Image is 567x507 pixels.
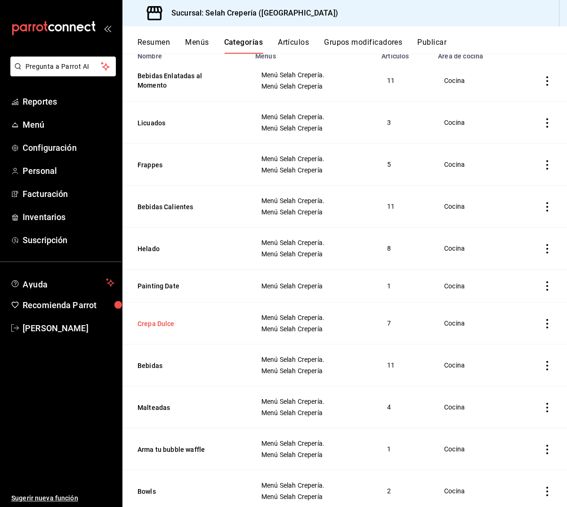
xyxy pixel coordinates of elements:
span: Menú Selah Crepería. [261,155,364,162]
span: Menú Selah Crepería [261,209,364,215]
span: Menú Selah Crepería. [261,482,364,489]
span: Cocina [444,77,503,84]
span: Cocina [444,362,503,368]
span: Menú Selah Crepería [261,451,364,458]
span: Ayuda [23,277,102,288]
button: Painting Date [138,281,232,291]
td: 1 [376,270,432,303]
span: Menú Selah Crepería. [261,440,364,447]
button: actions [543,160,552,170]
button: Publicar [417,38,446,54]
h3: Sucursal: Selah Crepería ([GEOGRAPHIC_DATA]) [164,8,338,19]
button: actions [543,445,552,454]
span: [PERSON_NAME] [23,322,114,335]
span: Menú Selah Crepería [261,251,364,257]
span: Cocina [444,245,503,252]
span: Menú [23,118,114,131]
div: navigation tabs [138,38,567,54]
button: Arma tu bubble waffle [138,445,232,454]
span: Menú Selah Crepería [261,493,364,500]
button: actions [543,244,552,253]
span: Menú Selah Crepería. [261,72,364,78]
span: Cocina [444,446,503,452]
span: Menú Selah Crepería. [261,114,364,120]
span: Suscripción [23,234,114,246]
span: Inventarios [23,211,114,223]
span: Reportes [23,95,114,108]
button: Menús [185,38,209,54]
a: Pregunta a Parrot AI [7,68,116,78]
span: Recomienda Parrot [23,299,114,311]
button: Frappes [138,160,232,170]
button: actions [543,76,552,86]
span: Cocina [444,119,503,126]
span: Menú Selah Crepería [261,167,364,173]
span: Menú Selah Crepería [261,409,364,416]
td: 5 [376,144,432,186]
span: Menú Selah Crepería. [261,356,364,363]
span: Menú Selah Crepería. [261,239,364,246]
button: actions [543,319,552,328]
button: Resumen [138,38,170,54]
span: Menú Selah Crepería. [261,314,364,321]
td: 8 [376,228,432,270]
td: 11 [376,186,432,228]
button: actions [543,118,552,128]
span: Menú Selah Crepería. [261,197,364,204]
span: Personal [23,164,114,177]
span: Cocina [444,320,503,327]
span: Cocina [444,161,503,168]
td: 11 [376,60,432,102]
button: Malteadas [138,403,232,412]
button: Pregunta a Parrot AI [10,57,116,76]
td: 1 [376,428,432,470]
td: 3 [376,102,432,144]
button: Bebidas Calientes [138,202,232,212]
button: actions [543,487,552,496]
button: Artículos [278,38,309,54]
button: actions [543,281,552,291]
button: Crepa Dulce [138,319,232,328]
span: Cocina [444,283,503,289]
td: 11 [376,344,432,386]
span: Menú Selah Crepería [261,83,364,90]
button: Categorías [224,38,263,54]
span: Cocina [444,488,503,494]
span: Menú Selah Crepería [261,125,364,131]
span: Menú Selah Crepería. [261,398,364,405]
button: Helado [138,244,232,253]
span: Menú Selah Crepería [261,283,364,289]
button: Licuados [138,118,232,128]
button: actions [543,403,552,412]
td: 4 [376,386,432,428]
button: open_drawer_menu [104,25,111,32]
span: Facturación [23,188,114,200]
button: Grupos modificadores [324,38,402,54]
button: Bebidas [138,361,232,370]
button: actions [543,202,552,212]
button: actions [543,361,552,370]
span: Menú Selah Crepería [261,326,364,332]
button: Bowls [138,487,232,496]
td: 7 [376,303,432,344]
span: Cocina [444,203,503,210]
span: Cocina [444,404,503,410]
span: Configuración [23,141,114,154]
button: Bebidas Enlatadas al Momento [138,71,232,90]
span: Pregunta a Parrot AI [25,62,101,72]
span: Menú Selah Crepería [261,368,364,374]
span: Sugerir nueva función [11,493,114,503]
